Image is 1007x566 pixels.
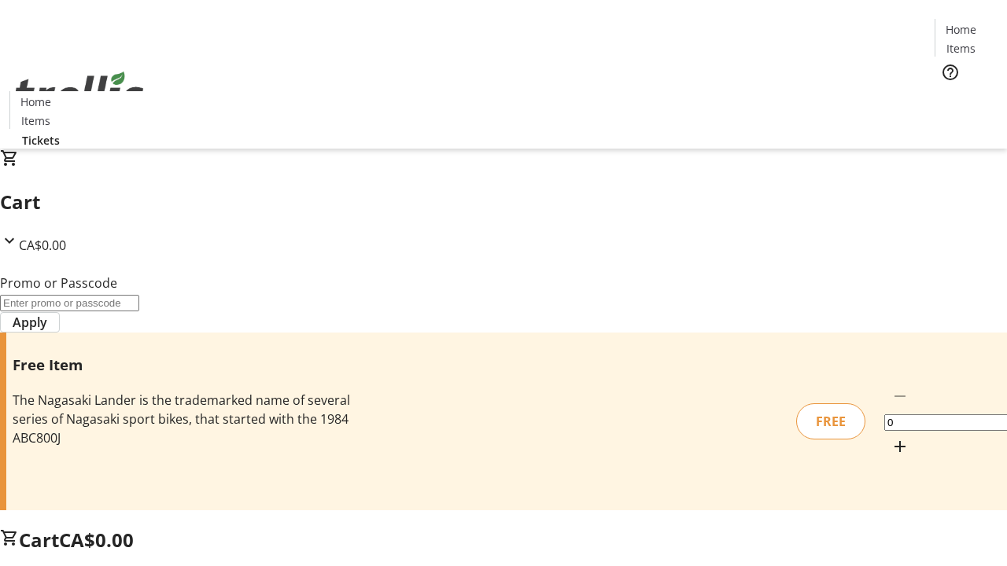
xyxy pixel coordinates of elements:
span: Tickets [947,91,985,108]
span: Home [946,21,976,38]
a: Tickets [9,132,72,149]
span: CA$0.00 [19,237,66,254]
h3: Free Item [13,354,356,376]
span: Tickets [22,132,60,149]
div: FREE [796,403,865,439]
span: Items [946,40,976,57]
a: Home [10,94,61,110]
a: Tickets [935,91,998,108]
button: Increment by one [884,431,916,462]
span: Items [21,112,50,129]
span: Home [20,94,51,110]
div: The Nagasaki Lander is the trademarked name of several series of Nagasaki sport bikes, that start... [13,391,356,447]
a: Items [935,40,986,57]
button: Help [935,57,966,88]
span: Apply [13,313,47,332]
a: Home [935,21,986,38]
a: Items [10,112,61,129]
span: CA$0.00 [59,527,134,553]
img: Orient E2E Organization 6uU3ANMNi8's Logo [9,54,149,133]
